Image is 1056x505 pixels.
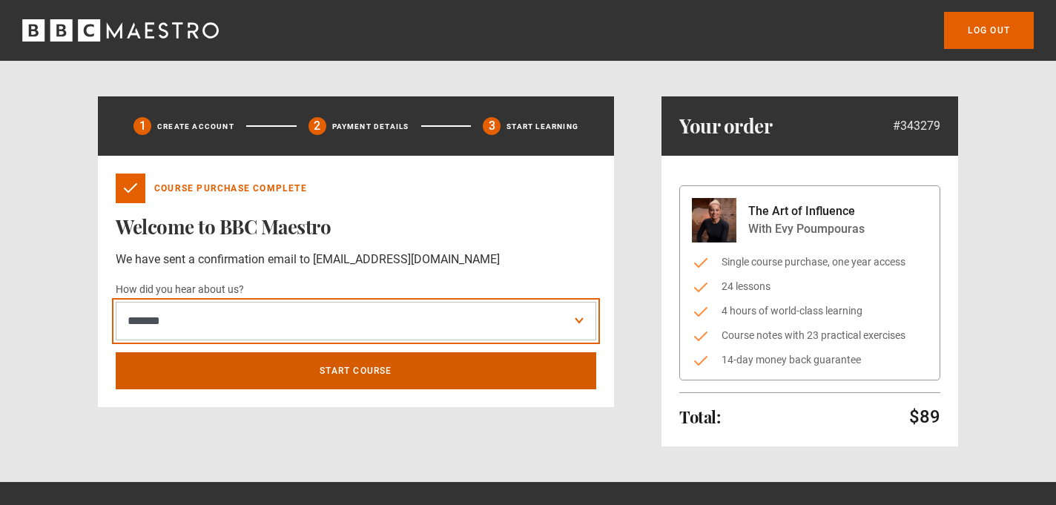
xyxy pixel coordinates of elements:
h1: Welcome to BBC Maestro [116,215,596,239]
li: Course notes with 23 practical exercises [692,328,928,343]
div: 3 [483,117,501,135]
p: With Evy Poumpouras [748,220,865,238]
li: 24 lessons [692,279,928,294]
h1: Your order [679,114,772,138]
div: 1 [133,117,151,135]
a: Start course [116,352,596,389]
p: The Art of Influence [748,202,865,220]
li: 14-day money back guarantee [692,352,928,368]
label: How did you hear about us? [116,281,244,299]
p: Course Purchase Complete [154,182,307,195]
p: $89 [909,405,940,429]
svg: BBC Maestro [22,19,219,42]
h2: Total: [679,408,720,426]
div: 2 [308,117,326,135]
p: Start learning [506,121,578,132]
p: #343279 [893,117,940,135]
a: Log out [944,12,1034,49]
p: We have sent a confirmation email to [EMAIL_ADDRESS][DOMAIN_NAME] [116,251,596,268]
p: Create Account [157,121,234,132]
li: 4 hours of world-class learning [692,303,928,319]
p: Payment details [332,121,409,132]
li: Single course purchase, one year access [692,254,928,270]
